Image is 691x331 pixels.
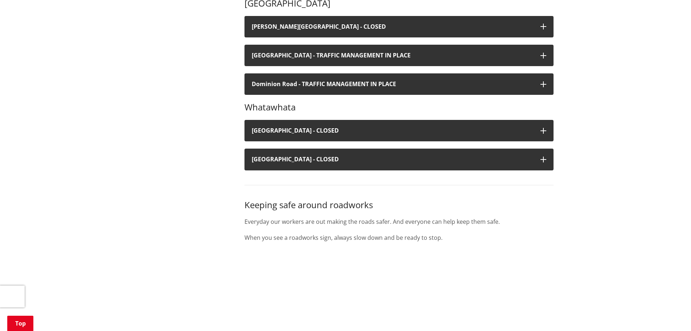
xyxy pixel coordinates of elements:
[244,73,554,95] button: Dominion Road - TRAFFIC MANAGEMENT IN PLACE
[244,120,554,141] button: [GEOGRAPHIC_DATA] - CLOSED
[244,233,554,242] p: When you see a roadworks sign, always slow down and be ready to stop.
[244,16,554,37] button: [PERSON_NAME][GEOGRAPHIC_DATA] - CLOSED
[252,81,533,88] h4: Dominion Road - TRAFFIC MANAGEMENT IN PLACE
[252,52,533,59] h4: [GEOGRAPHIC_DATA] - TRAFFIC MANAGEMENT IN PLACE
[244,149,554,170] button: [GEOGRAPHIC_DATA] - CLOSED
[7,316,33,331] a: Top
[252,23,533,30] h4: [PERSON_NAME][GEOGRAPHIC_DATA] - CLOSED
[244,45,554,66] button: [GEOGRAPHIC_DATA] - TRAFFIC MANAGEMENT IN PLACE
[244,217,554,226] p: Everyday our workers are out making the roads safer. And everyone can help keep them safe.
[658,300,684,327] iframe: Messenger Launcher
[244,102,554,113] h3: Whatawhata
[244,185,554,210] h3: Keeping safe around roadworks
[252,156,533,163] h4: [GEOGRAPHIC_DATA] - CLOSED
[252,127,533,134] h4: [GEOGRAPHIC_DATA] - CLOSED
